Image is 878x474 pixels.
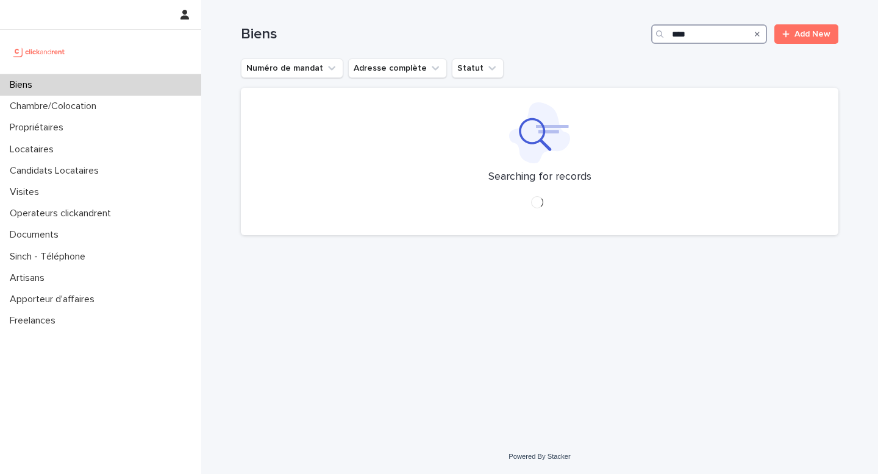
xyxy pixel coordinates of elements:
[509,453,570,460] a: Powered By Stacker
[348,58,447,78] button: Adresse complète
[5,165,109,177] p: Candidats Locataires
[774,24,838,44] a: Add New
[488,171,591,184] p: Searching for records
[5,315,65,327] p: Freelances
[5,101,106,112] p: Chambre/Colocation
[5,272,54,284] p: Artisans
[5,79,42,91] p: Biens
[794,30,830,38] span: Add New
[10,40,69,64] img: UCB0brd3T0yccxBKYDjQ
[241,58,343,78] button: Numéro de mandat
[452,58,504,78] button: Statut
[5,144,63,155] p: Locataires
[5,186,49,198] p: Visites
[241,26,646,43] h1: Biens
[5,208,121,219] p: Operateurs clickandrent
[5,229,68,241] p: Documents
[5,122,73,133] p: Propriétaires
[5,294,104,305] p: Apporteur d'affaires
[651,24,767,44] input: Search
[5,251,95,263] p: Sinch - Téléphone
